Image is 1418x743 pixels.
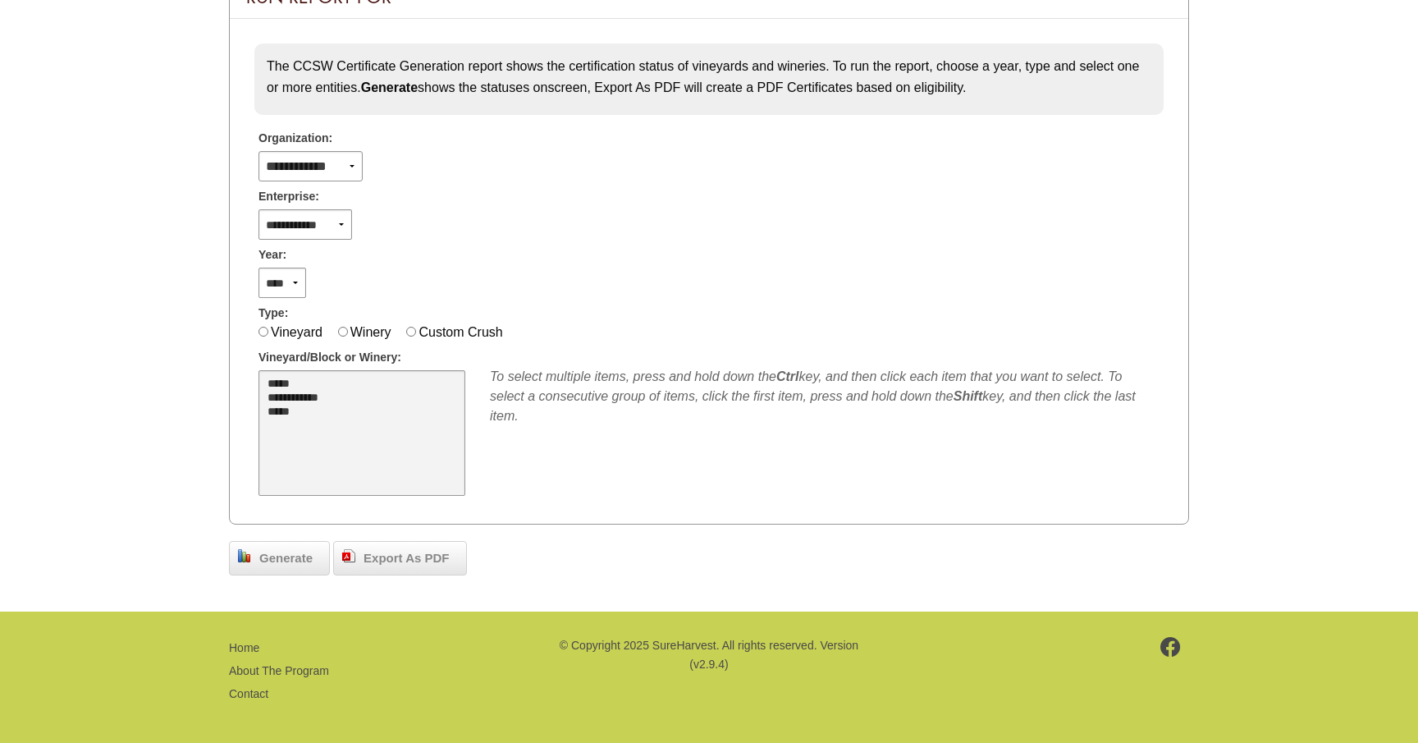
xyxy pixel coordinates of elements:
[229,541,330,576] a: Generate
[258,130,332,147] span: Organization:
[258,246,286,264] span: Year:
[419,325,502,339] label: Custom Crush
[251,549,321,568] span: Generate
[229,687,268,700] a: Contact
[776,369,799,383] b: Ctrl
[342,549,355,562] img: doc_pdf.png
[355,549,457,568] span: Export As PDF
[258,305,288,322] span: Type:
[490,367,1160,426] div: To select multiple items, press and hold down the key, and then click each item that you want to ...
[238,549,251,562] img: chart_bar.png
[271,325,322,339] label: Vineyard
[229,641,259,654] a: Home
[350,325,391,339] label: Winery
[258,349,401,366] span: Vineyard/Block or Winery:
[557,636,861,673] p: © Copyright 2025 SureHarvest. All rights reserved. Version (v2.9.4)
[267,56,1151,98] p: The CCSW Certificate Generation report shows the certification status of vineyards and wineries. ...
[361,80,418,94] strong: Generate
[258,188,319,205] span: Enterprise:
[954,389,983,403] b: Shift
[333,541,466,576] a: Export As PDF
[229,664,329,677] a: About The Program
[1160,637,1181,657] img: footer-facebook.png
